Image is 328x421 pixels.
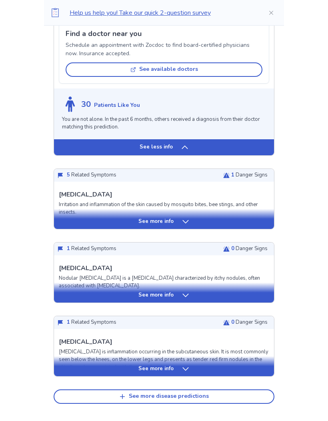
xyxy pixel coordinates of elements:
span: 1 [231,171,234,178]
a: See available doctors [66,59,262,77]
p: Patients Like You [94,101,140,109]
p: Help us help you! Take our quick 2-question survey [70,8,255,18]
p: Related Symptoms [67,245,116,253]
button: See more disease predictions [54,389,274,404]
p: Find a doctor near you [66,28,262,39]
p: Nodular [MEDICAL_DATA] is a [MEDICAL_DATA] characterized by itchy nodules, often associated with ... [59,275,269,290]
span: 1 [67,245,70,252]
p: See more info [138,291,174,299]
p: Irritation and inflammation of the skin caused by mosquito bites, bee stings, and other insects. [59,201,269,217]
p: See more info [138,365,174,373]
p: Related Symptoms [67,319,116,327]
p: Schedule an appointment with Zocdoc to find board-certified physicians now. Insurance accepted. [66,41,262,58]
p: Danger Signs [231,171,268,179]
span: 0 [231,319,234,326]
p: [MEDICAL_DATA] [59,263,112,273]
p: [MEDICAL_DATA] [59,190,112,199]
span: 1 [67,319,70,326]
p: Danger Signs [231,245,268,253]
p: Related Symptoms [67,171,116,179]
p: Danger Signs [231,319,268,327]
span: 0 [231,245,234,252]
p: [MEDICAL_DATA] is inflammation occurring in the subcutaneous skin. It is most commonly seen below... [59,348,269,372]
p: You are not alone. In the past 6 months, others received a diagnosis from their doctor matching t... [62,116,266,131]
button: See available doctors [66,62,262,77]
span: 5 [67,171,70,178]
p: See less info [140,143,173,151]
p: See more info [138,218,174,226]
div: See more disease predictions [129,393,209,400]
p: 30 [81,98,91,110]
p: [MEDICAL_DATA] [59,337,112,347]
